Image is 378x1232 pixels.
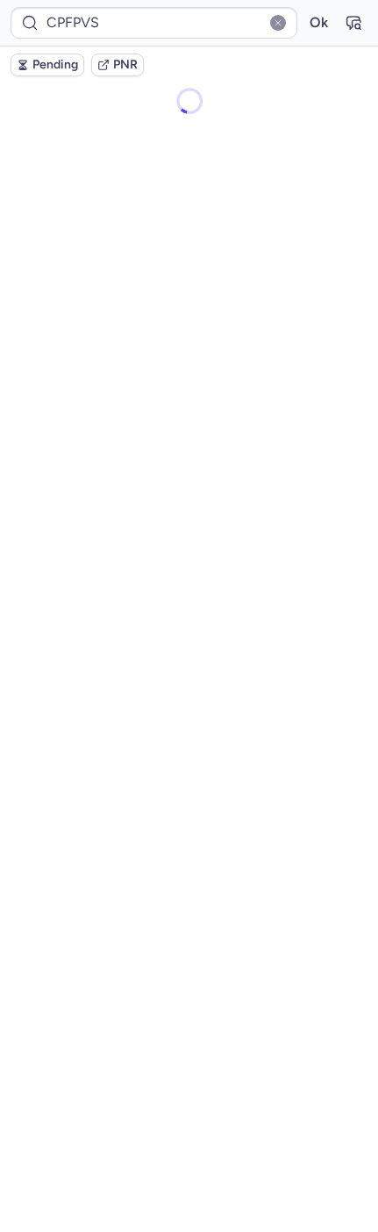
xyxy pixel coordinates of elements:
[91,54,144,76] button: PNR
[11,7,297,39] input: PNR Reference
[11,54,84,76] button: Pending
[32,58,78,72] span: Pending
[113,58,138,72] span: PNR
[304,9,332,37] button: Ok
